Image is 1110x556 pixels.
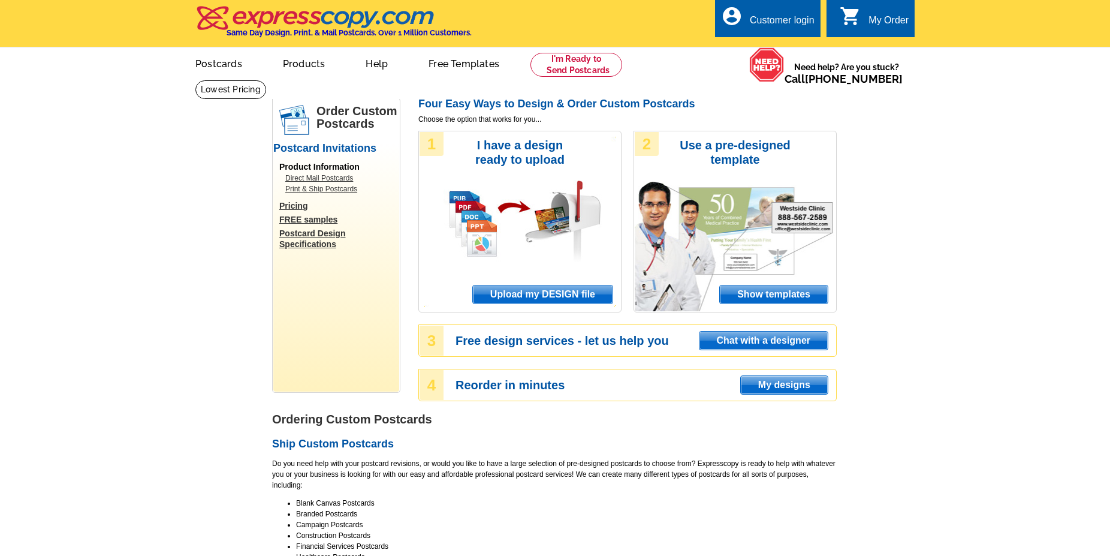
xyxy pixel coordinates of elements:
li: Branded Postcards [296,509,837,519]
h2: Ship Custom Postcards [272,438,837,451]
a: Print & Ship Postcards [285,184,393,194]
div: 1 [420,132,444,156]
span: Choose the option that works for you... [418,114,837,125]
span: Product Information [279,162,360,172]
img: postcards.png [279,105,309,135]
div: 3 [420,326,444,356]
a: Same Day Design, Print, & Mail Postcards. Over 1 Million Customers. [195,14,472,37]
div: My Order [868,15,909,32]
span: My designs [741,376,828,394]
i: account_circle [721,5,743,27]
span: Need help? Are you stuck? [785,61,909,85]
h3: Use a pre-designed template [674,138,797,167]
a: Direct Mail Postcards [285,173,393,184]
a: Show templates [719,285,828,304]
h2: Postcard Invitations [273,142,399,155]
h3: Free design services - let us help you [456,335,835,346]
p: Do you need help with your postcard revisions, or would you like to have a large selection of pre... [272,458,837,491]
div: 4 [420,370,444,400]
strong: Ordering Custom Postcards [272,413,432,426]
li: Campaign Postcards [296,519,837,530]
span: Show templates [720,285,828,303]
a: Pricing [279,200,399,211]
div: Customer login [750,15,815,32]
li: Financial Services Postcards [296,541,837,552]
h2: Four Easy Ways to Design & Order Custom Postcards [418,98,837,111]
span: Call [785,73,903,85]
h3: I have a design ready to upload [459,138,581,167]
a: [PHONE_NUMBER] [805,73,903,85]
a: Postcard Design Specifications [279,228,399,250]
a: Chat with a designer [699,331,828,350]
i: shopping_cart [840,5,861,27]
a: Help [346,49,407,77]
h4: Same Day Design, Print, & Mail Postcards. Over 1 Million Customers. [227,28,472,37]
a: shopping_cart My Order [840,13,909,28]
a: Upload my DESIGN file [472,285,613,304]
div: 2 [635,132,659,156]
h3: Reorder in minutes [456,380,835,390]
a: Free Templates [409,49,518,77]
a: account_circle Customer login [721,13,815,28]
a: My designs [740,375,828,395]
li: Blank Canvas Postcards [296,498,837,509]
a: Postcards [176,49,261,77]
li: Construction Postcards [296,530,837,541]
span: Chat with a designer [699,332,828,350]
a: Products [264,49,345,77]
img: help [749,47,785,82]
span: Upload my DESIGN file [473,285,613,303]
a: FREE samples [279,214,399,225]
h1: Order Custom Postcards [316,105,399,130]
